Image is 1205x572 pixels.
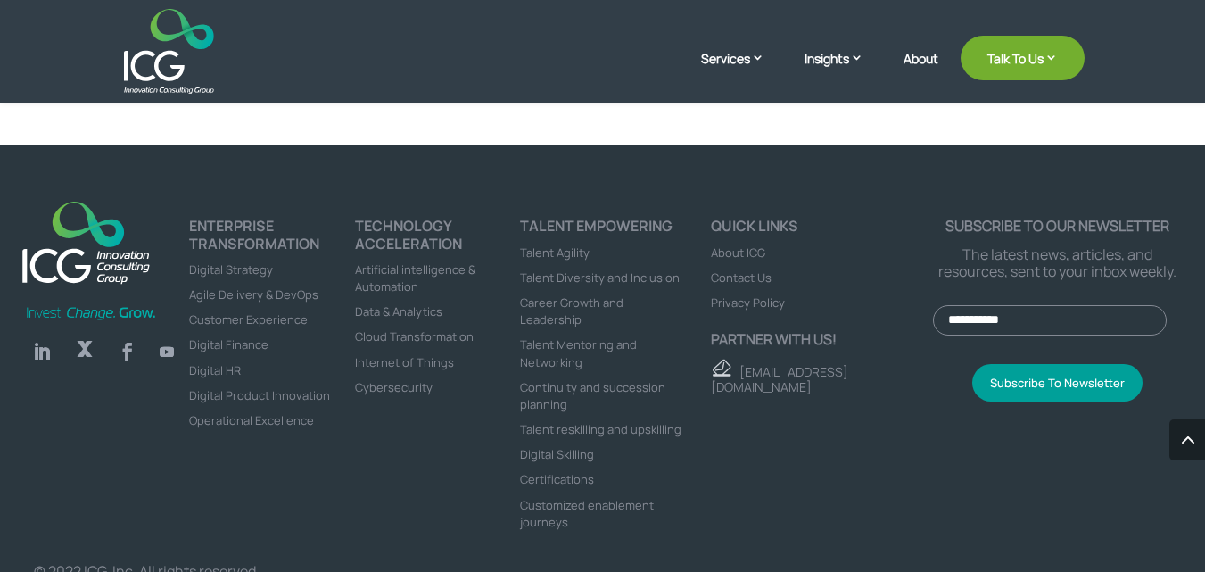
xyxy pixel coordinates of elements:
img: ICG-new logo (1) [12,192,160,292]
a: Cloud Transformation [355,328,474,344]
a: Contact Us [711,269,772,286]
a: Talent reskilling and upskilling [520,421,681,437]
a: Follow on Youtube [153,337,181,366]
a: Talent Mentoring and Networking [520,336,637,369]
a: logo_footer [12,192,160,295]
a: Services [701,49,782,94]
img: Invest-Change-Grow-Green [24,305,158,322]
iframe: Chat Widget [908,379,1205,572]
a: Digital Finance [189,336,268,352]
a: Customer Experience [189,311,308,327]
button: Subscribe To Newsletter [972,364,1143,402]
a: Certifications [520,471,594,487]
span: Subscribe To Newsletter [990,375,1125,391]
a: About [904,52,938,94]
a: [EMAIL_ADDRESS][DOMAIN_NAME] [711,363,848,395]
a: Digital Strategy [189,261,273,278]
h4: Quick links [711,218,933,243]
a: Digital Skilling [520,446,594,462]
p: Subscribe to our newsletter [933,218,1181,235]
a: Career Growth and Leadership [520,294,623,327]
a: Artificial intelligence & Automation [355,261,475,294]
p: Partner with us! [711,331,933,348]
a: Digital HR [189,362,241,378]
h4: ENTERPRISE TRANSFORMATION [189,218,354,260]
h4: TECHNOLOGY ACCELERATION [355,218,520,260]
a: Data & Analytics [355,303,442,319]
a: Digital Product Innovation [189,387,330,403]
a: Internet of Things [355,354,454,370]
a: Customized enablement journeys [520,497,654,530]
a: Follow on X [67,334,103,369]
a: About ICG [711,245,765,261]
img: ICG [124,9,214,94]
a: Cybersecurity [355,379,433,395]
a: Follow on LinkedIn [24,334,60,369]
a: Privacy Policy [711,294,785,311]
p: The latest news, articles, and resources, sent to your inbox weekly. [933,246,1181,280]
a: Continuity and succession planning [520,379,665,412]
a: Follow on Facebook [110,334,145,369]
a: Insights [805,49,881,94]
img: email - ICG [711,359,731,377]
a: Talent Diversity and Inclusion [520,269,680,286]
a: Talk To Us [961,36,1085,80]
h4: Talent Empowering [520,218,685,243]
a: Talent Agility [520,245,590,261]
a: Agile Delivery & DevOps [189,286,318,303]
a: Operational Excellence [189,412,314,428]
